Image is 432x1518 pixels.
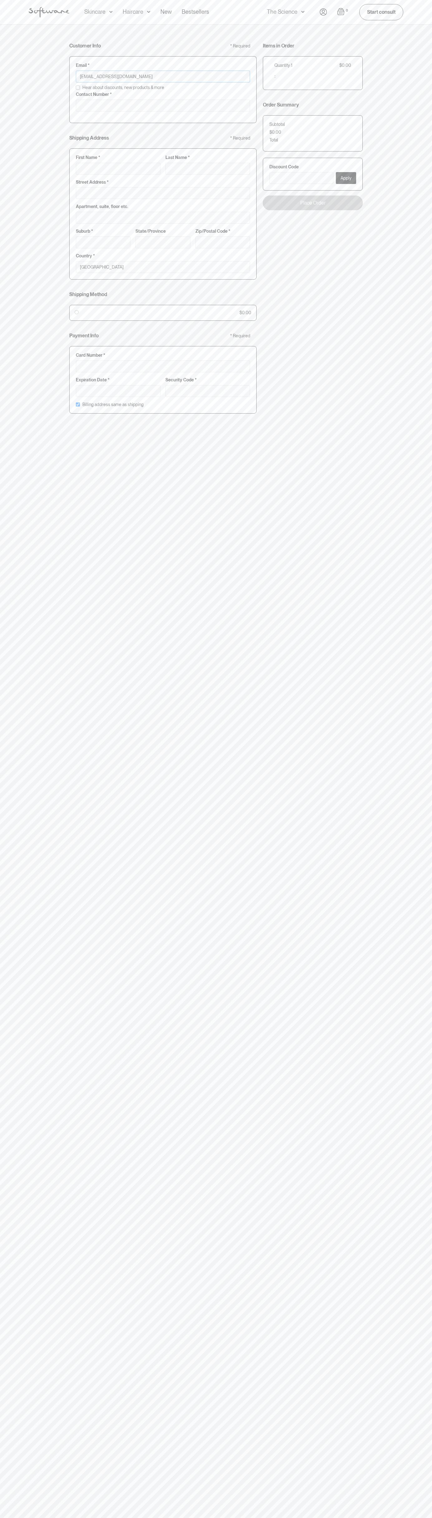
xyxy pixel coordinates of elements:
div: Haircare [123,9,143,15]
div: * Required [230,333,250,339]
div: 1 [291,63,292,68]
label: Zip/Postal Code * [195,229,250,234]
h4: Order Summary [263,102,299,108]
label: Street Address * [76,180,250,185]
label: Billing address same as shipping [82,402,144,407]
label: Email * [76,63,250,68]
div: Subtotal [269,122,285,127]
div: $0.00 [269,130,281,135]
img: arrow down [147,9,150,15]
div: * Required [230,136,250,141]
input: Hear about discounts, new products & more [76,86,80,90]
label: Expiration Date * [76,377,160,383]
img: arrow down [109,9,113,15]
div: The Science [267,9,297,15]
div: * Required [230,43,250,49]
h4: Shipping Method [69,291,107,297]
label: Suburb * [76,229,130,234]
input: $0.00 [75,310,79,314]
div: Quantity: [274,63,291,68]
label: Apartment, suite, floor etc. [76,204,250,209]
label: Last Name * [165,155,250,160]
div: $0.00 [339,63,351,68]
h4: Customer Info [69,43,101,49]
label: First Name * [76,155,160,160]
div: Total [269,137,278,143]
h4: Items in Order [263,43,294,49]
h4: Shipping Address [69,135,109,141]
div: Skincare [84,9,106,15]
span: Hear about discounts, new products & more [82,85,164,90]
div: $0.00 [239,310,251,315]
label: Country * [76,253,250,259]
a: Open cart [337,8,349,17]
button: Apply Discount [336,172,356,184]
label: Card Number * [76,353,250,358]
label: State/Province [135,229,190,234]
span: : [274,72,276,79]
label: Discount Code [269,164,356,170]
img: Software Logo [29,7,69,17]
img: arrow down [301,9,305,15]
h4: Payment Info [69,333,99,339]
div: 0 [345,8,349,13]
label: Security Code * [165,377,250,383]
label: Contact Number * [76,92,250,97]
a: Start consult [359,4,403,20]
